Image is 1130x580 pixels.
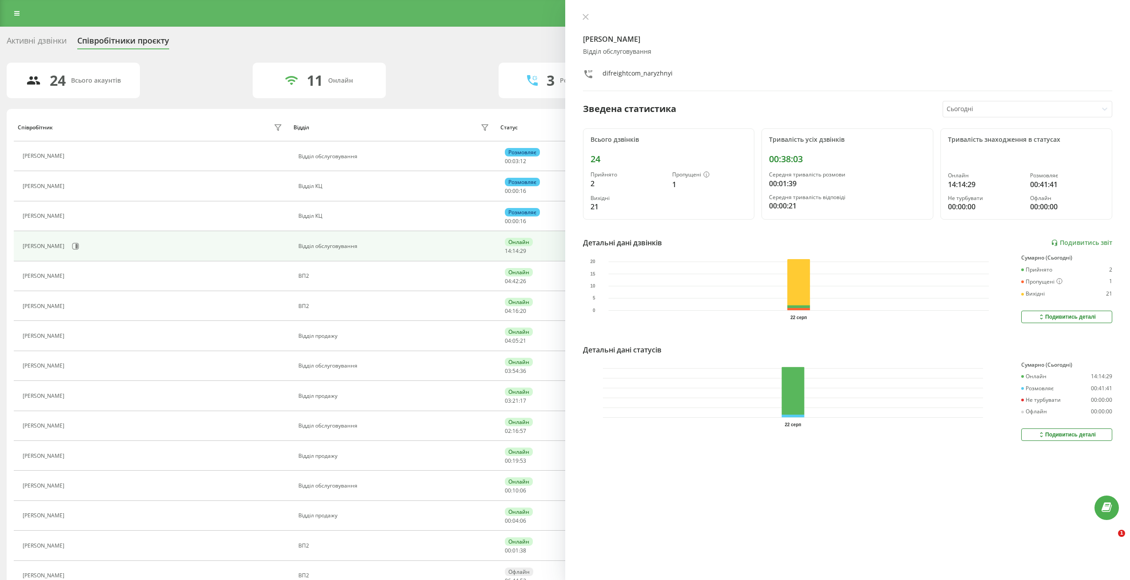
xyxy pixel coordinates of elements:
div: 00:38:03 [769,154,926,164]
div: Вихідні [591,195,665,201]
span: 21 [520,337,526,344]
div: Онлайн [505,537,533,546]
div: 00:41:41 [1091,385,1112,392]
span: 16 [512,307,519,315]
div: Відділ обслуговування [298,423,492,429]
span: 36 [520,367,526,375]
iframe: Intercom live chat [1100,530,1121,551]
span: 17 [520,397,526,404]
span: 00 [505,157,511,165]
div: Прийнято [591,172,665,178]
span: 42 [512,277,519,285]
div: Відділ продажу [298,512,492,519]
div: Онлайн [505,328,533,336]
div: difreightcom_naryzhnyi [603,69,673,82]
span: 10 [512,487,519,494]
button: Подивитись деталі [1021,311,1112,323]
div: : : [505,368,526,374]
span: 06 [520,487,526,494]
div: Онлайн [505,508,533,516]
span: 04 [505,277,511,285]
div: Відділ [293,124,309,131]
span: 57 [520,427,526,435]
div: ВП2 [298,273,492,279]
div: Статус [500,124,518,131]
div: ВП2 [298,572,492,579]
div: Середня тривалість відповіді [769,194,926,200]
span: 05 [512,337,519,344]
div: [PERSON_NAME] [23,213,67,219]
span: 14 [512,247,519,255]
span: 1 [1118,530,1125,537]
div: Офлайн [1030,195,1105,201]
div: 2 [1109,267,1112,273]
div: Розмовляє [505,208,540,216]
div: Онлайн [505,477,533,486]
div: Онлайн [505,268,533,276]
div: Тривалість знаходження в статусах [948,136,1105,144]
span: 00 [512,187,519,195]
div: : : [505,158,526,164]
div: [PERSON_NAME] [23,543,67,549]
span: 00 [512,217,519,225]
div: Онлайн [505,418,533,426]
div: 00:00:21 [769,200,926,211]
text: 15 [590,272,595,276]
div: Розмовляє [505,148,540,156]
div: Пропущені [1021,278,1063,285]
div: Онлайн [328,77,353,84]
text: 10 [590,284,595,288]
div: Онлайн [948,172,1023,179]
div: : : [505,428,526,434]
text: 20 [590,259,595,264]
div: Онлайн [1021,373,1047,380]
span: 04 [505,337,511,344]
span: 00 [505,517,511,524]
span: 03 [505,367,511,375]
div: ВП2 [298,303,492,309]
div: Сумарно (Сьогодні) [1021,362,1112,368]
div: Розмовляє [505,178,540,186]
div: 00:00:00 [1030,201,1105,212]
div: 24 [50,72,66,89]
div: Співробітник [18,124,53,131]
text: 5 [592,296,595,300]
div: Відділ обслуговування [298,153,492,160]
div: Співробітники проєкту [77,36,169,50]
div: Онлайн [505,298,533,306]
div: 00:00:00 [1091,408,1112,415]
div: Офлайн [505,568,533,576]
div: [PERSON_NAME] [23,512,67,519]
div: Пропущені [672,172,747,179]
text: 22 серп [785,422,801,427]
div: 00:00:00 [948,201,1023,212]
div: : : [505,458,526,464]
div: 1 [1109,278,1112,285]
span: 00 [505,457,511,464]
button: Подивитись деталі [1021,428,1112,441]
div: 00:01:39 [769,178,926,189]
div: Розмовляє [1021,385,1054,392]
div: [PERSON_NAME] [23,572,67,579]
div: [PERSON_NAME] [23,153,67,159]
div: : : [505,398,526,404]
div: : : [505,338,526,344]
div: Розмовляють [560,77,603,84]
div: Всього акаунтів [71,77,121,84]
div: Онлайн [505,448,533,456]
span: 00 [505,217,511,225]
div: : : [505,188,526,194]
div: : : [505,518,526,524]
div: 21 [591,201,665,212]
span: 16 [520,187,526,195]
div: [PERSON_NAME] [23,363,67,369]
span: 54 [512,367,519,375]
div: Відділ продажу [298,333,492,339]
span: 12 [520,157,526,165]
div: [PERSON_NAME] [23,243,67,249]
div: 11 [307,72,323,89]
div: 14:14:29 [948,179,1023,190]
div: 1 [672,179,747,190]
a: Подивитись звіт [1051,239,1112,247]
div: [PERSON_NAME] [23,483,67,489]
